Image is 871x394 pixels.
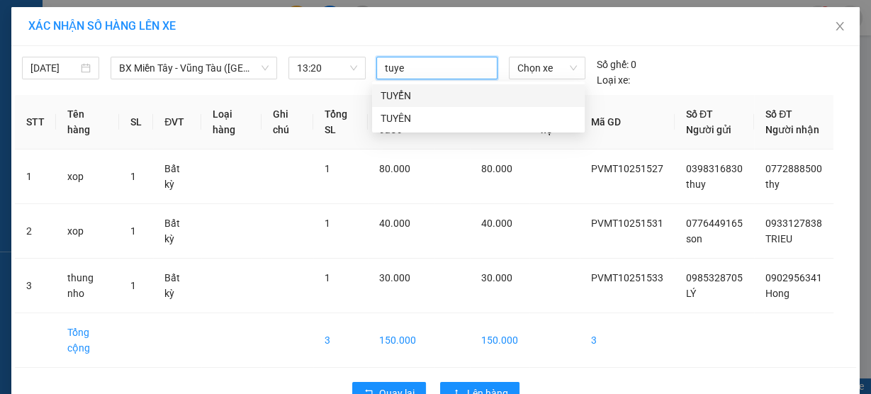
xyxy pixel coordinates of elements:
[481,272,512,283] span: 30.000
[201,95,262,150] th: Loại hàng
[765,163,822,174] span: 0772888500
[597,72,630,88] span: Loại xe:
[153,259,201,313] td: Bất kỳ
[765,233,792,244] span: TRIEU
[686,288,696,299] span: LÝ
[15,204,56,259] td: 2
[119,57,269,79] span: BX Miền Tây - Vũng Tàu (Hàng Hóa)
[130,171,136,182] span: 1
[153,150,201,204] td: Bất kỳ
[765,108,792,120] span: Số ĐT
[470,313,529,368] td: 150.000
[56,95,119,150] th: Tên hàng
[580,313,675,368] td: 3
[325,218,330,229] span: 1
[597,57,636,72] div: 0
[368,313,434,368] td: 150.000
[591,218,663,229] span: PVMT10251531
[686,233,702,244] span: son
[153,95,201,150] th: ĐVT
[686,272,743,283] span: 0985328705
[765,272,822,283] span: 0902956341
[686,218,743,229] span: 0776449165
[381,88,576,103] div: TUYỂN
[56,259,119,313] td: thung nho
[591,272,663,283] span: PVMT10251533
[517,57,577,79] span: Chọn xe
[325,272,330,283] span: 1
[834,21,845,32] span: close
[130,280,136,291] span: 1
[153,204,201,259] td: Bất kỳ
[262,95,313,150] th: Ghi chú
[379,218,410,229] span: 40.000
[313,95,368,150] th: Tổng SL
[379,272,410,283] span: 30.000
[580,95,675,150] th: Mã GD
[765,124,819,135] span: Người nhận
[261,64,269,72] span: down
[820,7,860,47] button: Close
[368,95,434,150] th: Tổng cước
[381,111,576,126] div: TUYÊN
[119,95,153,150] th: SL
[765,218,822,229] span: 0933127838
[28,19,176,33] span: XÁC NHẬN SỐ HÀNG LÊN XE
[765,288,789,299] span: Hong
[325,163,330,174] span: 1
[591,163,663,174] span: PVMT10251527
[379,163,410,174] span: 80.000
[30,60,78,76] input: 12/10/2025
[686,124,731,135] span: Người gửi
[297,57,357,79] span: 13:20
[481,218,512,229] span: 40.000
[372,84,585,107] div: TUYỂN
[15,95,56,150] th: STT
[686,163,743,174] span: 0398316830
[481,163,512,174] span: 80.000
[56,150,119,204] td: xop
[686,179,706,190] span: thuy
[15,150,56,204] td: 1
[15,259,56,313] td: 3
[372,107,585,130] div: TUYÊN
[313,313,368,368] td: 3
[686,108,713,120] span: Số ĐT
[56,313,119,368] td: Tổng cộng
[597,57,629,72] span: Số ghế:
[765,179,780,190] span: thy
[56,204,119,259] td: xop
[130,225,136,237] span: 1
